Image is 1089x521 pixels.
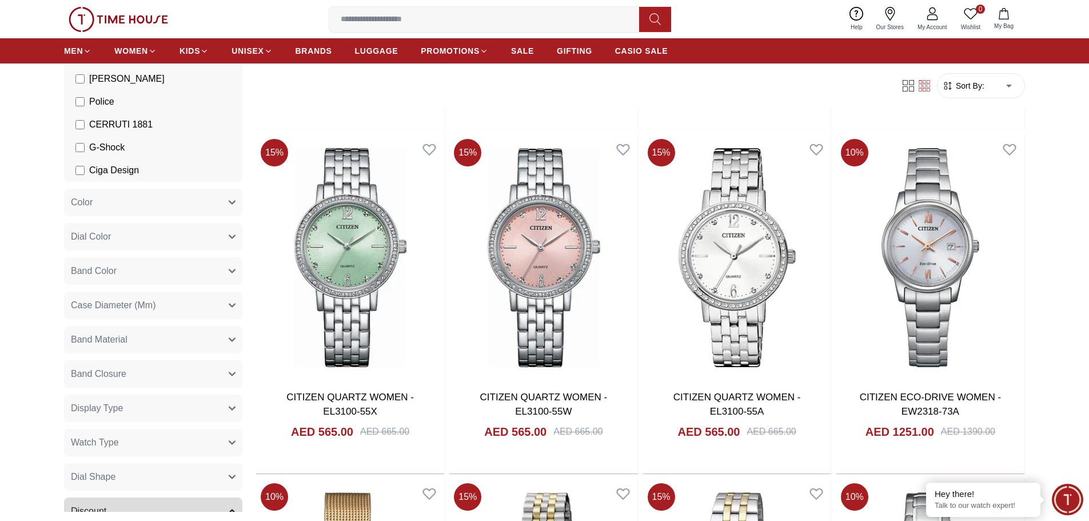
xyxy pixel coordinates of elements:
[869,5,911,34] a: Our Stores
[942,80,984,92] button: Sort By:
[71,470,115,484] span: Dial Shape
[75,120,85,129] input: CERRUTI 1881
[232,45,264,57] span: UNISEX
[747,425,796,439] div: AED 665.00
[844,5,869,34] a: Help
[865,424,934,440] h4: AED 1251.00
[64,223,242,250] button: Dial Color
[872,23,908,31] span: Our Stores
[64,395,242,422] button: Display Type
[291,424,353,440] h4: AED 565.00
[69,7,168,32] img: ...
[976,5,985,14] span: 0
[860,392,1001,417] a: CITIZEN ECO-DRIVE WOMEN - EW2318-73A
[480,392,608,417] a: CITIZEN QUARTZ WOMEN - EL3100-55W
[71,401,123,415] span: Display Type
[64,41,91,61] a: MEN
[71,333,127,347] span: Band Material
[355,45,398,57] span: LUGGAGE
[261,139,288,166] span: 15 %
[64,463,242,491] button: Dial Shape
[954,5,987,34] a: 0Wishlist
[114,41,157,61] a: WOMEN
[557,45,592,57] span: GIFTING
[75,166,85,175] input: Ciga Design
[648,139,675,166] span: 15 %
[114,45,148,57] span: WOMEN
[89,141,125,154] span: G-Shock
[1052,484,1083,515] div: Chat Widget
[64,429,242,456] button: Watch Type
[615,41,668,61] a: CASIO SALE
[355,41,398,61] a: LUGGAGE
[296,45,332,57] span: BRANDS
[75,74,85,83] input: [PERSON_NAME]
[421,45,480,57] span: PROMOTIONS
[836,134,1024,380] img: CITIZEN ECO-DRIVE WOMEN - EW2318-73A
[179,41,209,61] a: KIDS
[232,41,272,61] a: UNISEX
[71,230,111,244] span: Dial Color
[484,424,547,440] h4: AED 565.00
[956,23,985,31] span: Wishlist
[64,189,242,216] button: Color
[71,504,106,518] span: Discount
[648,483,675,511] span: 15 %
[990,22,1018,30] span: My Bag
[553,425,603,439] div: AED 665.00
[179,45,200,57] span: KIDS
[935,501,1032,511] p: Talk to our watch expert!
[286,392,414,417] a: CITIZEN QUARTZ WOMEN - EL3100-55X
[678,424,740,440] h4: AED 565.00
[941,425,995,439] div: AED 1390.00
[511,41,534,61] a: SALE
[89,95,114,109] span: Police
[64,360,242,388] button: Band Closure
[75,143,85,152] input: G-Shock
[296,41,332,61] a: BRANDS
[256,134,444,380] img: CITIZEN QUARTZ WOMEN - EL3100-55X
[89,72,165,86] span: [PERSON_NAME]
[511,45,534,57] span: SALE
[454,139,481,166] span: 15 %
[841,483,868,511] span: 10 %
[954,80,984,92] span: Sort By:
[64,292,242,319] button: Case Diameter (Mm)
[673,392,801,417] a: CITIZEN QUARTZ WOMEN - EL3100-55A
[71,436,119,450] span: Watch Type
[71,367,126,381] span: Band Closure
[64,45,83,57] span: MEN
[846,23,867,31] span: Help
[360,425,409,439] div: AED 665.00
[987,6,1020,33] button: My Bag
[454,483,481,511] span: 15 %
[71,264,117,278] span: Band Color
[557,41,592,61] a: GIFTING
[421,41,488,61] a: PROMOTIONS
[64,257,242,285] button: Band Color
[935,488,1032,500] div: Hey there!
[841,139,868,166] span: 10 %
[71,196,93,209] span: Color
[89,118,153,132] span: CERRUTI 1881
[913,23,952,31] span: My Account
[449,134,637,380] img: CITIZEN QUARTZ WOMEN - EL3100-55W
[261,483,288,511] span: 10 %
[615,45,668,57] span: CASIO SALE
[643,134,831,380] img: CITIZEN QUARTZ WOMEN - EL3100-55A
[89,164,139,177] span: Ciga Design
[64,326,242,353] button: Band Material
[71,299,155,312] span: Case Diameter (Mm)
[75,97,85,106] input: Police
